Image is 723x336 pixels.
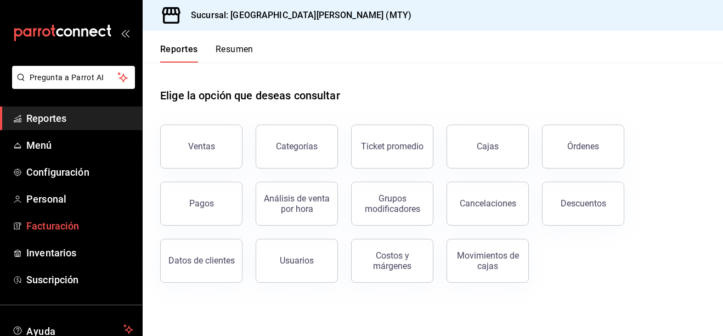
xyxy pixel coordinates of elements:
a: Pregunta a Parrot AI [8,80,135,91]
span: Suscripción [26,272,133,287]
button: Ticket promedio [351,125,433,169]
button: Resumen [216,44,253,63]
button: Ventas [160,125,242,169]
span: Menú [26,138,133,153]
button: open_drawer_menu [121,29,129,37]
button: Descuentos [542,182,624,226]
a: Cajas [447,125,529,169]
button: Órdenes [542,125,624,169]
div: Cancelaciones [460,198,516,209]
button: Categorías [256,125,338,169]
button: Datos de clientes [160,239,242,283]
button: Costos y márgenes [351,239,433,283]
div: Usuarios [280,255,314,266]
h3: Sucursal: [GEOGRAPHIC_DATA][PERSON_NAME] (MTY) [182,9,411,22]
span: Reportes [26,111,133,126]
div: Datos de clientes [168,255,235,266]
div: Movimientos de cajas [454,250,522,271]
div: Costos y márgenes [358,250,426,271]
button: Análisis de venta por hora [256,182,338,226]
div: Categorías [276,141,318,152]
div: Ticket promedio [361,141,423,152]
button: Pagos [160,182,242,226]
span: Personal [26,192,133,206]
button: Reportes [160,44,198,63]
button: Cancelaciones [447,182,529,226]
span: Inventarios [26,245,133,260]
h1: Elige la opción que deseas consultar [160,87,340,104]
div: Descuentos [561,198,606,209]
div: navigation tabs [160,44,253,63]
button: Grupos modificadores [351,182,433,226]
div: Pagos [189,198,214,209]
div: Órdenes [567,141,599,152]
button: Usuarios [256,239,338,283]
span: Pregunta a Parrot AI [30,72,118,83]
div: Grupos modificadores [358,193,426,214]
div: Análisis de venta por hora [263,193,331,214]
div: Cajas [477,140,499,153]
span: Configuración [26,165,133,180]
button: Movimientos de cajas [447,239,529,283]
div: Ventas [188,141,215,152]
span: Facturación [26,219,133,233]
button: Pregunta a Parrot AI [12,66,135,89]
span: Ayuda [26,323,119,336]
